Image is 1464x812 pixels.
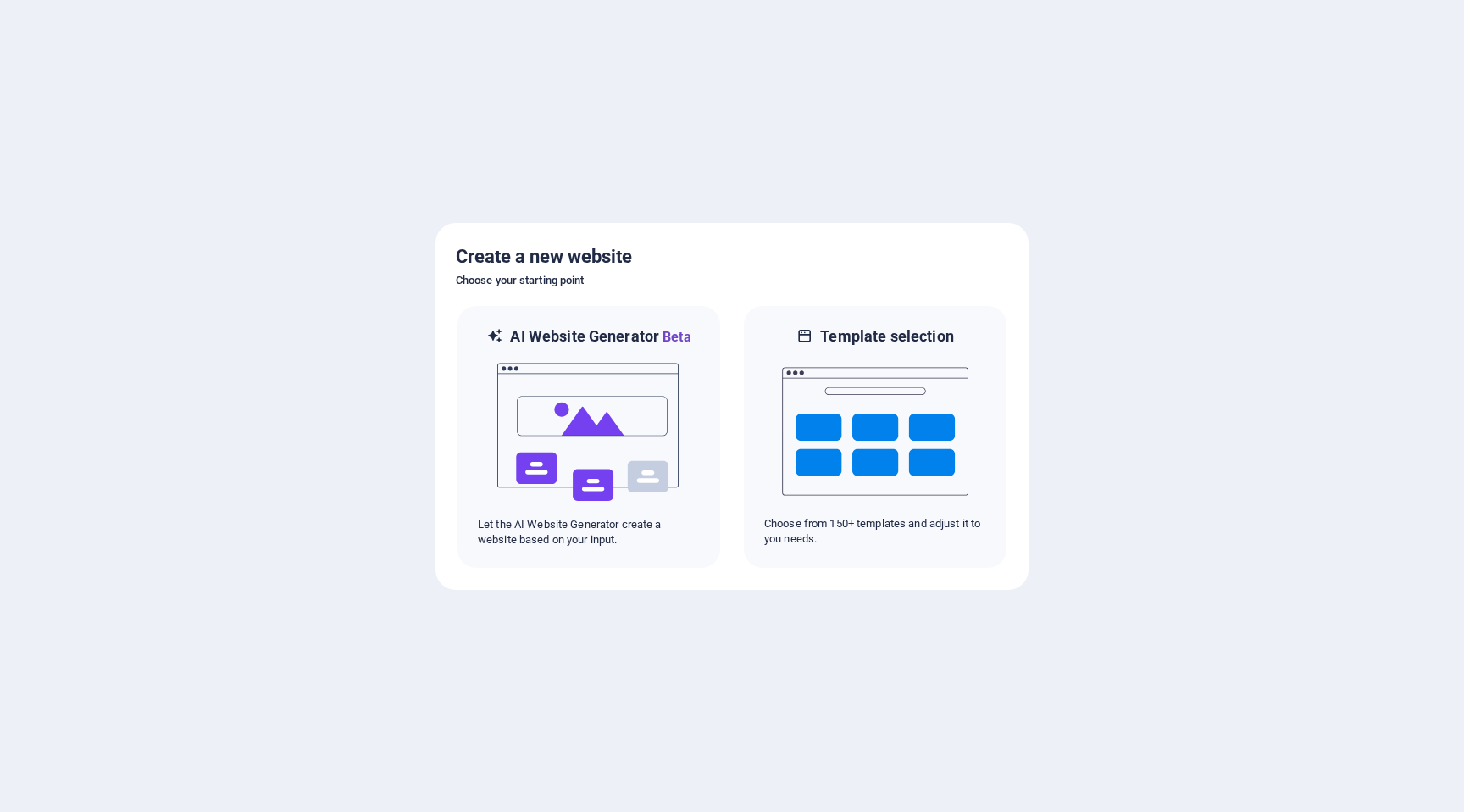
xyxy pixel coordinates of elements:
div: AI Website GeneratorBetaaiLet the AI Website Generator create a website based on your input. [456,304,722,570]
span: Beta [659,329,691,345]
h6: Choose your starting point [456,270,1008,291]
img: ai [496,348,682,517]
p: Choose from 150+ templates and adjust it to you needs. [764,516,986,547]
h6: Template selection [820,326,953,347]
div: Template selectionChoose from 150+ templates and adjust it to you needs. [742,304,1008,570]
p: Let the AI Website Generator create a website based on your input. [478,517,700,548]
h5: Create a new website [456,243,1008,270]
h6: AI Website Generator [510,326,690,348]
